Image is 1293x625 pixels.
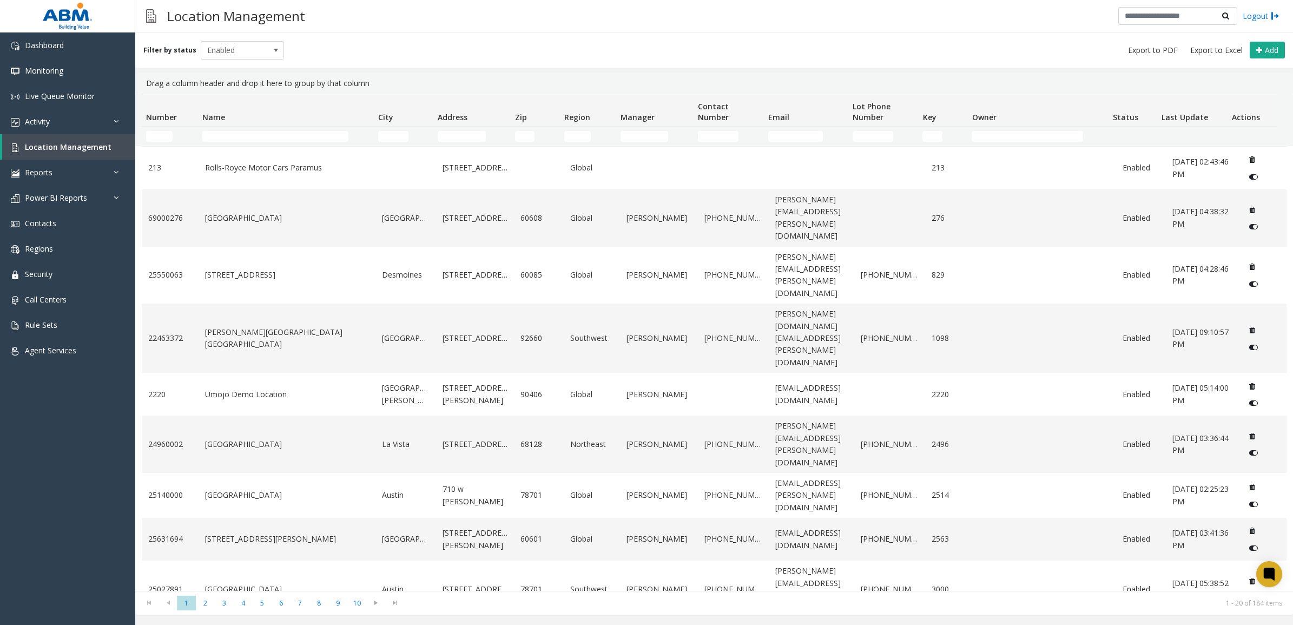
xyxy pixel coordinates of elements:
[272,596,291,610] span: Page 6
[11,194,19,203] img: 'icon'
[1172,578,1229,600] span: [DATE] 05:38:52 PM
[1243,218,1263,235] button: Disable
[1172,326,1230,351] a: [DATE] 09:10:57 PM
[861,438,919,450] a: [PHONE_NUMBER]
[861,332,919,344] a: [PHONE_NUMBER]
[564,112,590,122] span: Region
[205,269,370,281] a: [STREET_ADDRESS]
[570,489,614,501] a: Global
[861,269,919,281] a: [PHONE_NUMBER]
[1243,338,1263,356] button: Disable
[366,596,385,611] span: Go to the next page
[704,583,762,595] a: [PHONE_NUMBER]
[570,332,614,344] a: Southwest
[861,489,919,501] a: [PHONE_NUMBER]
[932,212,968,224] a: 276
[443,583,507,595] a: [STREET_ADDRESS]
[2,134,135,160] a: Location Management
[11,67,19,76] img: 'icon'
[520,489,557,501] a: 78701
[520,389,557,400] a: 90406
[1243,258,1261,275] button: Delete
[148,269,192,281] a: 25550063
[1243,377,1261,394] button: Delete
[11,271,19,279] img: 'icon'
[704,489,762,501] a: [PHONE_NUMBER]
[11,42,19,50] img: 'icon'
[11,245,19,254] img: 'icon'
[616,127,694,146] td: Manager Filter
[148,438,192,450] a: 24960002
[1243,151,1261,168] button: Delete
[25,345,76,356] span: Agent Services
[11,220,19,228] img: 'icon'
[215,596,234,610] span: Page 3
[368,598,383,607] span: Go to the next page
[1172,432,1230,457] a: [DATE] 03:36:44 PM
[25,294,67,305] span: Call Centers
[1243,394,1263,412] button: Disable
[328,596,347,610] span: Page 9
[25,91,95,101] span: Live Queue Monitor
[1186,43,1247,58] button: Export to Excel
[1265,45,1278,55] span: Add
[443,483,507,508] a: 710 w [PERSON_NAME]
[382,583,429,595] a: Austin
[704,438,762,450] a: [PHONE_NUMBER]
[11,347,19,356] img: 'icon'
[775,308,847,369] a: [PERSON_NAME][DOMAIN_NAME][EMAIL_ADDRESS][PERSON_NAME][DOMAIN_NAME]
[704,332,762,344] a: [PHONE_NUMBER]
[570,583,614,595] a: Southwest
[932,533,968,545] a: 2563
[861,583,919,595] a: [PHONE_NUMBER]
[1172,327,1229,349] span: [DATE] 09:10:57 PM
[438,131,485,142] input: Address Filter
[922,131,942,142] input: Key Filter
[1243,275,1263,292] button: Disable
[932,583,968,595] a: 3000
[382,533,429,545] a: [GEOGRAPHIC_DATA]
[378,131,408,142] input: City Filter
[382,438,429,450] a: La Vista
[1243,10,1279,22] a: Logout
[775,565,847,614] a: [PERSON_NAME][EMAIL_ADDRESS][PERSON_NAME][DOMAIN_NAME]
[570,162,614,174] a: Global
[382,332,429,344] a: [GEOGRAPHIC_DATA]
[205,583,370,595] a: [GEOGRAPHIC_DATA]
[309,596,328,610] span: Page 8
[162,3,311,29] h3: Location Management
[775,382,847,406] a: [EMAIL_ADDRESS][DOMAIN_NAME]
[698,131,738,142] input: Contact Number Filter
[1243,589,1263,607] button: Disable
[626,489,691,501] a: [PERSON_NAME]
[438,112,467,122] span: Address
[1243,427,1261,445] button: Delete
[932,389,968,400] a: 2220
[1172,263,1230,287] a: [DATE] 04:28:46 PM
[11,169,19,177] img: 'icon'
[1123,533,1159,545] a: Enabled
[1243,201,1261,218] button: Delete
[621,131,668,142] input: Manager Filter
[570,438,614,450] a: Northeast
[382,269,429,281] a: Desmoines
[932,489,968,501] a: 2514
[1123,162,1159,174] a: Enabled
[25,193,87,203] span: Power BI Reports
[382,382,429,406] a: [GEOGRAPHIC_DATA][PERSON_NAME]
[1128,45,1178,56] span: Export to PDF
[11,143,19,152] img: 'icon'
[704,533,762,545] a: [PHONE_NUMBER]
[1172,433,1229,455] span: [DATE] 03:36:44 PM
[1157,127,1228,146] td: Last Update Filter
[443,438,507,450] a: [STREET_ADDRESS]
[374,127,433,146] td: City Filter
[520,438,557,450] a: 68128
[1243,496,1263,513] button: Disable
[1228,94,1277,127] th: Actions
[560,127,616,146] td: Region Filter
[25,40,64,50] span: Dashboard
[177,596,196,610] span: Page 1
[918,127,967,146] td: Key Filter
[1123,583,1159,595] a: Enabled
